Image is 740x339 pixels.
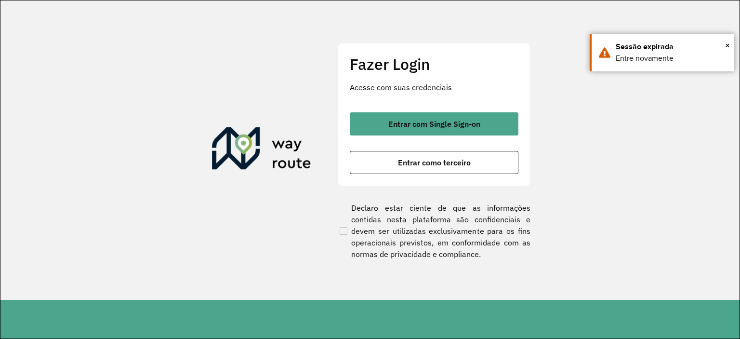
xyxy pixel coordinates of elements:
span: × [725,38,730,53]
button: button [350,112,518,136]
span: Entrar como terceiro [398,159,471,166]
p: Acesse com suas credenciais [350,81,518,93]
span: Entrar com Single Sign-on [388,120,480,128]
div: Entre novamente [616,53,727,64]
h2: Fazer Login [350,55,518,73]
label: Declaro estar ciente de que as informações contidas nesta plataforma são confidenciais e devem se... [338,202,530,260]
button: Close [725,38,730,53]
div: Sessão expirada [616,41,727,53]
button: button [350,151,518,174]
img: Roteirizador AmbevTech [212,127,311,174]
